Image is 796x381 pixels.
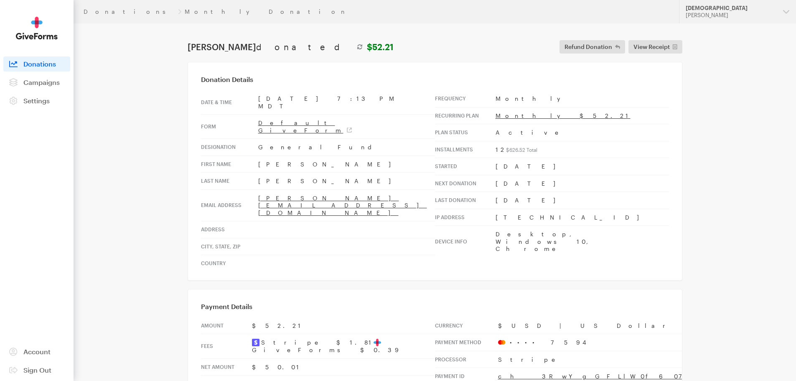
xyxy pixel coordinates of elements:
[252,317,435,334] td: $52.21
[565,42,612,52] span: Refund Donation
[3,75,70,90] a: Campaigns
[435,158,496,175] th: Started
[252,334,435,359] td: Stripe $1.81 GiveForms $0.39
[201,139,258,156] th: Designation
[496,158,669,175] td: [DATE]
[201,238,258,255] th: City, state, zip
[496,175,669,192] td: [DATE]
[258,194,427,216] a: [PERSON_NAME][EMAIL_ADDRESS][DOMAIN_NAME]
[23,348,51,355] span: Account
[258,90,435,115] td: [DATE] 7:13 PM MDT
[201,173,258,190] th: Last Name
[435,226,496,257] th: Device info
[506,147,537,153] sub: $626.52 Total
[201,75,669,84] h3: Donation Details
[258,156,435,173] td: [PERSON_NAME]
[23,78,60,86] span: Campaigns
[496,124,669,141] td: Active
[435,124,496,141] th: Plan Status
[374,339,381,346] img: favicon-aeed1a25926f1876c519c09abb28a859d2c37b09480cd79f99d23ee3a2171d47.svg
[435,141,496,158] th: Installments
[435,192,496,209] th: Last donation
[498,351,775,368] td: Stripe
[258,139,435,156] td: General Fund
[435,351,498,368] th: Processor
[496,192,669,209] td: [DATE]
[3,93,70,108] a: Settings
[435,175,496,192] th: Next donation
[201,156,258,173] th: First Name
[201,221,258,238] th: Address
[496,90,669,107] td: Monthly
[256,42,353,52] span: donated
[16,17,58,40] img: GiveForms
[201,334,252,359] th: Fees
[201,115,258,139] th: Form
[496,112,631,119] a: Monthly $52.21
[435,209,496,226] th: IP address
[496,226,669,257] td: Desktop, Windows 10, Chrome
[201,302,669,311] h3: Payment Details
[435,90,496,107] th: Frequency
[252,339,259,346] img: stripe2-5d9aec7fb46365e6c7974577a8dae7ee9b23322d394d28ba5d52000e5e5e0903.svg
[84,8,175,15] a: Donations
[498,373,775,380] a: ch_3RwYgGFLlW0f60700rmLkdcz
[435,107,496,124] th: Recurring Plan
[252,358,435,376] td: $50.01
[188,42,394,52] h1: [PERSON_NAME]
[435,317,498,334] th: Currency
[23,366,51,374] span: Sign Out
[3,56,70,72] a: Donations
[201,358,252,376] th: Net Amount
[258,119,352,134] a: Default GiveForm
[628,40,682,54] a: View Receipt
[201,255,258,272] th: Country
[201,90,258,115] th: Date & time
[258,173,435,190] td: [PERSON_NAME]
[686,12,776,19] div: [PERSON_NAME]
[201,189,258,221] th: Email address
[498,334,775,351] td: •••• 7594
[201,317,252,334] th: Amount
[23,97,50,105] span: Settings
[496,141,669,158] td: 12
[367,42,394,52] strong: $52.21
[435,334,498,351] th: Payment Method
[633,42,670,52] span: View Receipt
[23,60,56,68] span: Donations
[496,209,669,226] td: [TECHNICAL_ID]
[3,344,70,359] a: Account
[498,317,775,334] td: $USD | US Dollar
[559,40,625,54] button: Refund Donation
[3,363,70,378] a: Sign Out
[686,5,776,12] div: [DEMOGRAPHIC_DATA]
